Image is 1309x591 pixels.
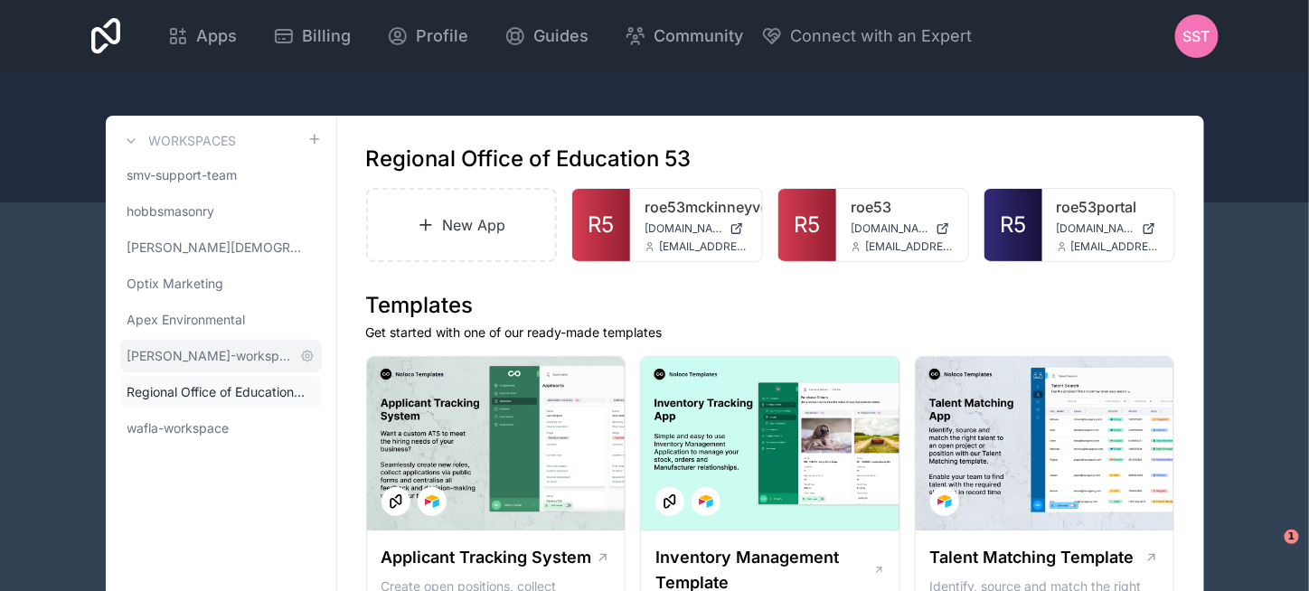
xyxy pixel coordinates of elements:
a: [PERSON_NAME]-workspace [120,340,322,372]
span: Regional Office of Education 53 [127,383,307,401]
span: [EMAIL_ADDRESS][DOMAIN_NAME] [865,239,954,254]
a: R5 [984,189,1042,261]
a: R5 [572,189,630,261]
img: Airtable Logo [425,494,439,509]
a: Profile [372,16,483,56]
a: roe53 [851,196,954,218]
span: R5 [589,211,615,239]
span: [PERSON_NAME]-workspace [127,347,293,365]
a: [DOMAIN_NAME] [1057,221,1160,236]
span: SST [1183,25,1210,47]
span: R5 [795,211,821,239]
h1: Talent Matching Template [930,545,1135,570]
a: roe53mckinneyvento [645,196,748,218]
span: smv-support-team [127,166,238,184]
a: wafla-workspace [120,412,322,445]
h1: Templates [366,291,1175,320]
a: Regional Office of Education 53 [120,376,322,408]
span: R5 [1000,211,1026,239]
a: Optix Marketing [120,267,322,300]
span: Billing [302,23,351,49]
span: Connect with an Expert [790,23,972,49]
a: Community [610,16,758,56]
span: Community [654,23,743,49]
span: [DOMAIN_NAME] [851,221,928,236]
a: Apps [153,16,251,56]
a: smv-support-team [120,159,322,192]
span: Guides [533,23,589,49]
h1: Applicant Tracking System [381,545,592,570]
a: [PERSON_NAME][DEMOGRAPHIC_DATA]-workspace [120,231,322,264]
h1: Regional Office of Education 53 [366,145,692,174]
span: [EMAIL_ADDRESS][DOMAIN_NAME] [659,239,748,254]
a: Apex Environmental [120,304,322,336]
p: Get started with one of our ready-made templates [366,324,1175,342]
a: hobbsmasonry [120,195,322,228]
span: wafla-workspace [127,419,230,437]
a: Guides [490,16,603,56]
img: Airtable Logo [699,494,713,509]
a: R5 [778,189,836,261]
a: [DOMAIN_NAME] [851,221,954,236]
a: roe53portal [1057,196,1160,218]
span: Apex Environmental [127,311,246,329]
span: Profile [416,23,468,49]
span: hobbsmasonry [127,202,215,220]
button: Connect with an Expert [761,23,972,49]
span: Apps [196,23,237,49]
iframe: Intercom live chat [1248,530,1291,573]
span: [DOMAIN_NAME] [1057,221,1135,236]
a: Billing [259,16,365,56]
img: Airtable Logo [937,494,952,509]
span: [PERSON_NAME][DEMOGRAPHIC_DATA]-workspace [127,239,307,257]
h3: Workspaces [149,132,237,150]
a: [DOMAIN_NAME] [645,221,748,236]
span: [DOMAIN_NAME] [645,221,722,236]
a: New App [366,188,558,262]
span: 1 [1285,530,1299,544]
a: Workspaces [120,130,237,152]
span: Optix Marketing [127,275,224,293]
span: [EMAIL_ADDRESS][DOMAIN_NAME] [1071,239,1160,254]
